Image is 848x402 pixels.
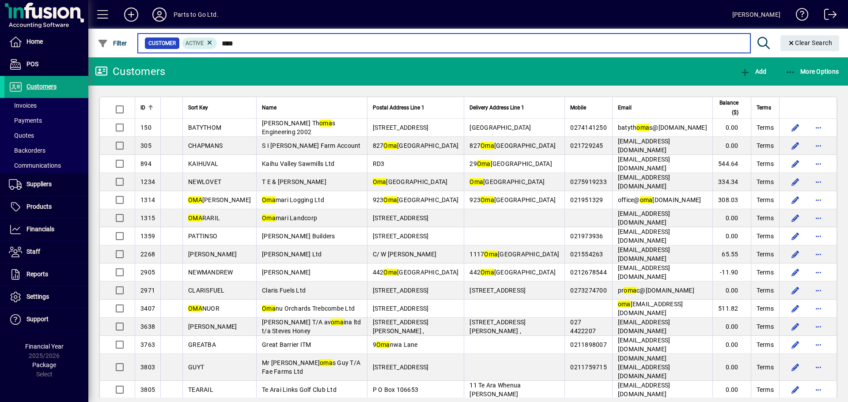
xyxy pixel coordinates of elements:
span: GUYT [188,364,204,371]
span: 1359 [140,233,155,240]
span: 3763 [140,341,155,348]
span: Clear Search [787,39,833,46]
button: More options [811,229,825,243]
span: Terms [757,195,774,204]
button: More options [811,211,825,225]
span: Terms [757,322,774,331]
span: Email [618,103,632,113]
button: Add [117,7,145,23]
span: [GEOGRAPHIC_DATA] [469,178,545,185]
span: Terms [757,340,774,349]
em: Oma [484,251,498,258]
span: [EMAIL_ADDRESS][DOMAIN_NAME] [618,382,670,398]
div: ID [140,103,155,113]
span: [EMAIL_ADDRESS][DOMAIN_NAME] [618,228,670,244]
span: 3805 [140,386,155,393]
span: POS [26,60,38,68]
button: Edit [788,247,803,261]
a: Reports [4,263,88,286]
span: [STREET_ADDRESS][PERSON_NAME] , [373,319,429,334]
span: pr c@[DOMAIN_NAME] [618,287,694,294]
span: More Options [785,68,839,75]
span: [PERSON_NAME] T/A av ina ltd t/a Steves Honey [262,319,361,334]
em: Oma [477,160,491,167]
span: 442 [GEOGRAPHIC_DATA] [373,269,459,276]
span: [EMAIL_ADDRESS][DOMAIN_NAME] [618,210,670,226]
span: 0211898007 [570,341,607,348]
td: 308.03 [712,191,751,209]
span: 3638 [140,323,155,330]
span: Add [740,68,766,75]
td: 0.00 [712,318,751,336]
span: [GEOGRAPHIC_DATA] [373,178,448,185]
em: Oma [262,305,276,312]
button: Edit [788,193,803,207]
span: 150 [140,124,151,131]
span: [EMAIL_ADDRESS][DOMAIN_NAME] [618,337,670,353]
a: Settings [4,286,88,308]
span: [PERSON_NAME] [188,323,237,330]
span: Suppliers [26,180,52,188]
a: Home [4,31,88,53]
a: POS [4,53,88,75]
em: Oma [373,178,386,185]
span: Terms [757,250,774,259]
span: [PERSON_NAME] Ltd [262,251,322,258]
td: 0.00 [712,381,751,398]
em: oma [331,319,344,326]
button: More options [811,157,825,171]
span: 3407 [140,305,155,312]
td: 544.64 [712,155,751,173]
span: Terms [757,214,774,222]
span: 0274141250 [570,124,607,131]
button: More options [811,265,825,279]
button: More options [811,175,825,189]
a: Backorders [4,143,88,158]
span: 021554263 [570,251,603,258]
a: Support [4,308,88,331]
a: Staff [4,241,88,263]
span: P O Box 106653 [373,386,419,393]
span: Terms [757,363,774,372]
div: Customers [95,64,165,79]
a: Knowledge Base [789,2,809,30]
button: More options [811,193,825,207]
span: Financials [26,225,54,233]
span: batyth s@[DOMAIN_NAME] [618,124,707,131]
button: More Options [783,64,841,79]
span: Terms [757,177,774,186]
em: Oma [383,269,397,276]
span: Home [26,38,43,45]
span: [GEOGRAPHIC_DATA] [469,124,531,131]
span: [EMAIL_ADDRESS][DOMAIN_NAME] [618,156,670,172]
span: 923 [GEOGRAPHIC_DATA] [469,196,556,203]
span: Package [32,361,56,368]
span: 9 nwa Lane [373,341,418,348]
span: TEARAIL [188,386,213,393]
em: Oma [383,142,397,149]
button: Add [738,64,768,79]
span: 827 [GEOGRAPHIC_DATA] [469,142,556,149]
button: Edit [788,175,803,189]
span: [EMAIL_ADDRESS][DOMAIN_NAME] [618,319,670,334]
em: Oma [481,196,494,203]
span: nu Orchards Trebcombe Ltd [262,305,355,312]
span: Customers [26,83,57,90]
span: GREATBA [188,341,216,348]
span: mari Logging Ltd [262,196,324,203]
span: Claris Fuels Ltd [262,287,306,294]
span: Filter [98,40,127,47]
span: [STREET_ADDRESS] [373,124,429,131]
span: Terms [757,385,774,394]
span: Balance ($) [718,98,738,117]
span: BATYTHOM [188,124,221,131]
td: 0.00 [712,119,751,137]
span: Postal Address Line 1 [373,103,424,113]
span: [STREET_ADDRESS] [373,305,429,312]
span: 1234 [140,178,155,185]
span: 11 Te Ara Whenua [PERSON_NAME] [469,382,521,398]
span: 0275919233 [570,178,607,185]
td: 0.00 [712,354,751,381]
em: OMA [188,196,202,203]
span: Kaihu Valley Sawmills Ltd [262,160,334,167]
